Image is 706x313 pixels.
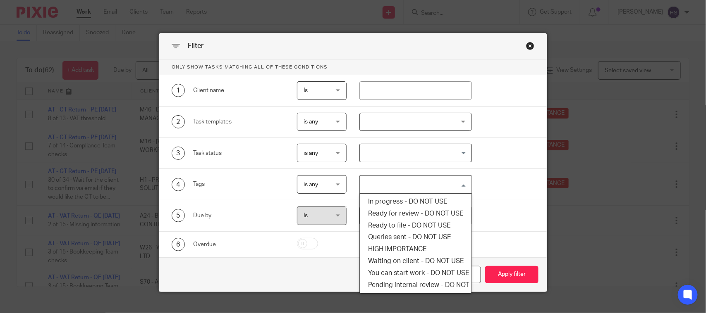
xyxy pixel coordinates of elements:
[360,279,471,291] li: Pending internal review - DO NOT USE
[361,146,467,160] input: Search for option
[360,255,471,267] li: Waiting on client - DO NOT USE
[172,178,185,191] div: 4
[360,243,471,255] li: HIGH IMPORTANCE
[172,84,185,97] div: 1
[172,115,185,128] div: 2
[360,231,471,243] li: Queries sent - DO NOT USE
[359,144,471,162] div: Search for option
[526,42,534,50] div: Close this dialog window
[193,180,284,188] div: Tags
[193,149,284,157] div: Task status
[360,220,471,232] li: Ready to file - DO NOT USE
[361,177,467,192] input: Search for option
[159,59,547,75] p: Only show tasks matching all of these conditions
[304,88,308,93] span: Is
[304,150,318,156] span: is any
[193,240,284,249] div: Overdue
[485,266,538,284] button: Apply filter
[172,209,185,222] div: 5
[172,147,185,160] div: 3
[360,196,471,208] li: In progress - DO NOT USE
[304,213,308,218] span: Is
[304,119,318,125] span: is any
[172,238,185,251] div: 6
[360,208,471,220] li: Ready for review - DO NOT USE
[304,182,318,187] span: is any
[193,86,284,95] div: Client name
[193,211,284,220] div: Due by
[359,175,471,194] div: Search for option
[193,118,284,126] div: Task templates
[188,43,203,49] span: Filter
[360,267,471,279] li: You can start work - DO NOT USE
